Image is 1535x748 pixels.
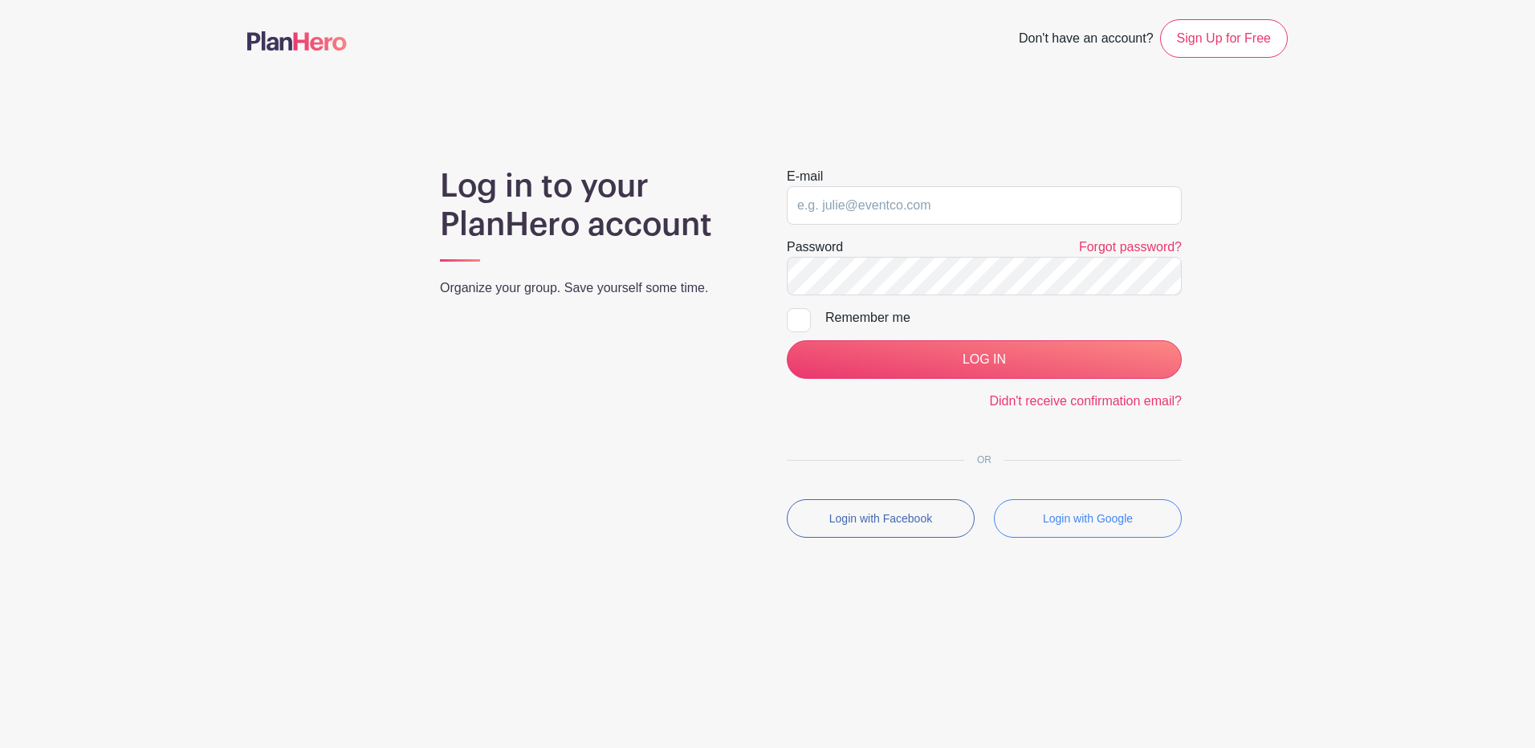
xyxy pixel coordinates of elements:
[787,186,1182,225] input: e.g. julie@eventco.com
[989,394,1182,408] a: Didn't receive confirmation email?
[787,499,975,538] button: Login with Facebook
[247,31,347,51] img: logo-507f7623f17ff9eddc593b1ce0a138ce2505c220e1c5a4e2b4648c50719b7d32.svg
[440,278,748,298] p: Organize your group. Save yourself some time.
[825,308,1182,327] div: Remember me
[787,238,843,257] label: Password
[829,512,932,525] small: Login with Facebook
[964,454,1004,465] span: OR
[1019,22,1154,58] span: Don't have an account?
[787,167,823,186] label: E-mail
[787,340,1182,379] input: LOG IN
[440,167,748,244] h1: Log in to your PlanHero account
[1160,19,1288,58] a: Sign Up for Free
[1079,240,1182,254] a: Forgot password?
[994,499,1182,538] button: Login with Google
[1043,512,1133,525] small: Login with Google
